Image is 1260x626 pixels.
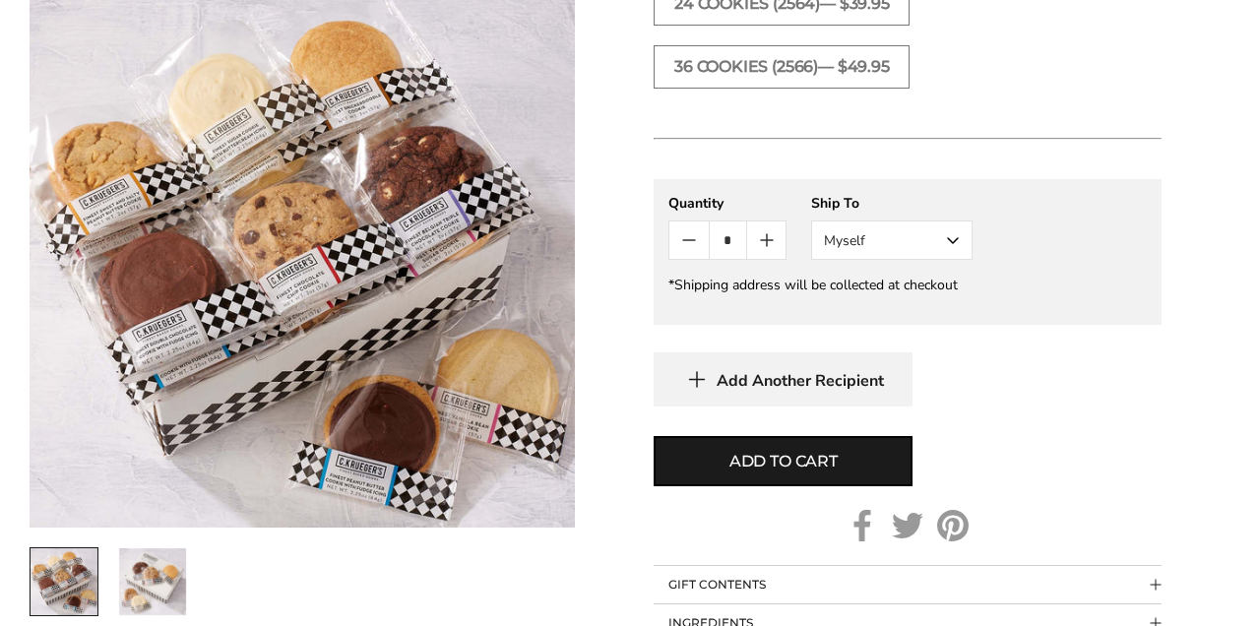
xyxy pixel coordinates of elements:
label: 36 COOKIES (2566)— $49.95 [654,45,910,89]
a: Facebook [847,510,878,541]
span: Add to cart [729,450,838,473]
button: Add to cart [654,436,913,486]
button: Count minus [669,221,708,259]
span: Add Another Recipient [717,371,884,391]
a: 1 / 2 [30,547,98,616]
div: *Shipping address will be collected at checkout [668,276,1147,294]
div: Ship To [811,194,973,213]
button: Count plus [747,221,786,259]
div: Quantity [668,194,787,213]
a: 2 / 2 [118,547,187,616]
a: Twitter [892,510,923,541]
gfm-form: New recipient [654,179,1162,325]
a: Pinterest [937,510,969,541]
button: Collapsible block button [654,566,1162,603]
img: Just The Cookies - Signature Cookie Assortment [119,548,186,615]
input: Quantity [709,221,747,259]
button: Add Another Recipient [654,352,913,407]
button: Myself [811,220,973,260]
img: Just The Cookies - Signature Cookie Assortment [31,548,97,615]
